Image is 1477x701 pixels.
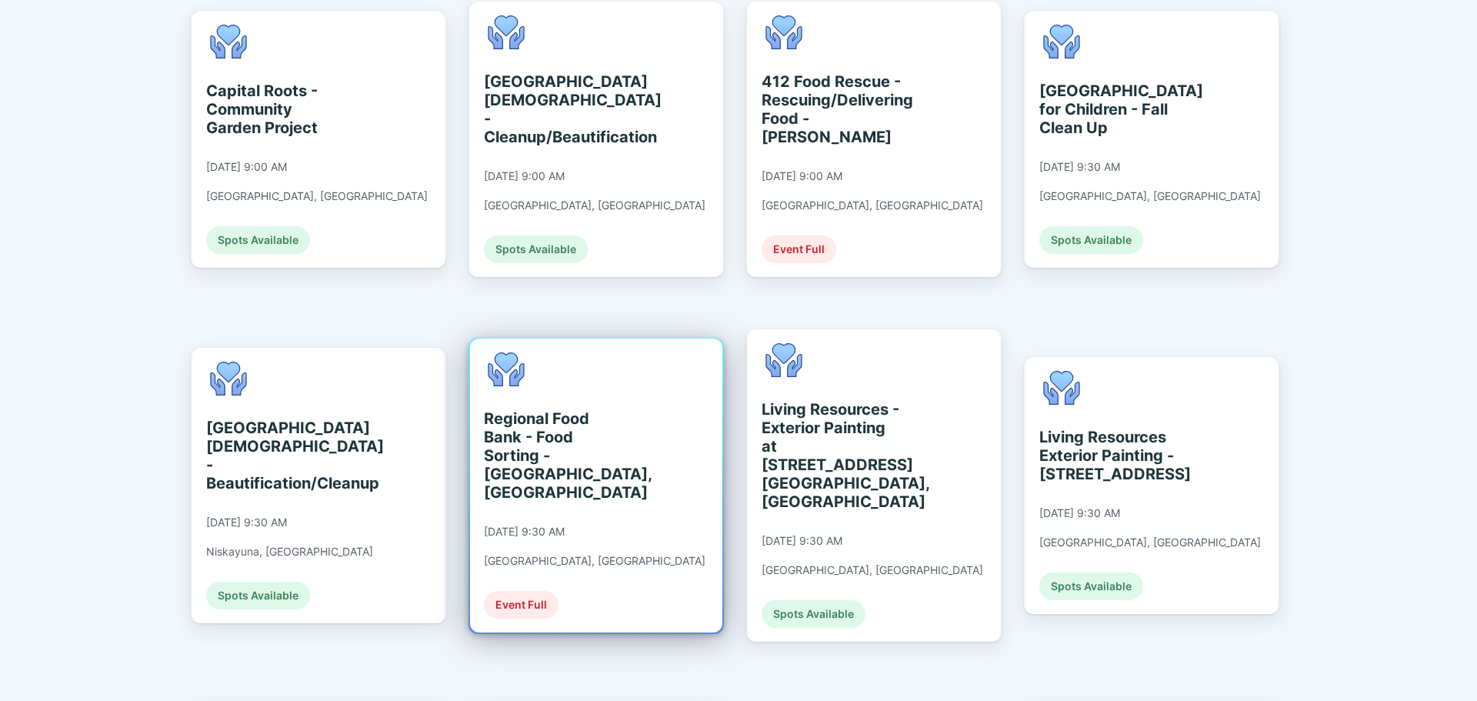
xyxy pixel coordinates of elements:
div: Event Full [484,591,558,619]
div: Spots Available [484,235,588,263]
div: [DATE] 9:30 AM [1039,506,1120,520]
div: [GEOGRAPHIC_DATA], [GEOGRAPHIC_DATA] [1039,536,1261,549]
div: [GEOGRAPHIC_DATA], [GEOGRAPHIC_DATA] [484,199,705,212]
div: Niskayuna, [GEOGRAPHIC_DATA] [206,545,373,559]
div: Capital Roots - Community Garden Project [206,82,347,137]
div: Regional Food Bank - Food Sorting - [GEOGRAPHIC_DATA], [GEOGRAPHIC_DATA] [484,409,625,502]
div: [GEOGRAPHIC_DATA], [GEOGRAPHIC_DATA] [484,554,705,568]
div: Spots Available [762,600,865,628]
div: Living Resources - Exterior Painting at [STREET_ADDRESS] [GEOGRAPHIC_DATA], [GEOGRAPHIC_DATA] [762,400,902,511]
div: [DATE] 9:00 AM [206,160,287,174]
div: [GEOGRAPHIC_DATA], [GEOGRAPHIC_DATA] [762,199,983,212]
div: Spots Available [206,582,310,609]
div: [GEOGRAPHIC_DATA][DEMOGRAPHIC_DATA] - Cleanup/Beautification [484,72,625,146]
div: Spots Available [1039,226,1143,254]
div: [GEOGRAPHIC_DATA], [GEOGRAPHIC_DATA] [762,563,983,577]
div: [DATE] 9:30 AM [1039,160,1120,174]
div: Living Resources Exterior Painting - [STREET_ADDRESS] [1039,428,1180,483]
div: Event Full [762,235,836,263]
div: Spots Available [206,226,310,254]
div: [DATE] 9:30 AM [762,534,842,548]
div: [DATE] 9:30 AM [206,516,287,529]
div: [GEOGRAPHIC_DATA] for Children - Fall Clean Up [1039,82,1180,137]
div: [GEOGRAPHIC_DATA], [GEOGRAPHIC_DATA] [1039,189,1261,203]
div: 412 Food Rescue - Rescuing/Delivering Food - [PERSON_NAME] [762,72,902,146]
div: [DATE] 9:00 AM [762,169,842,183]
div: [GEOGRAPHIC_DATA], [GEOGRAPHIC_DATA] [206,189,428,203]
div: [GEOGRAPHIC_DATA][DEMOGRAPHIC_DATA] - Beautification/Cleanup [206,419,347,492]
div: [DATE] 9:30 AM [484,525,565,539]
div: [DATE] 9:00 AM [484,169,565,183]
div: Spots Available [1039,572,1143,600]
